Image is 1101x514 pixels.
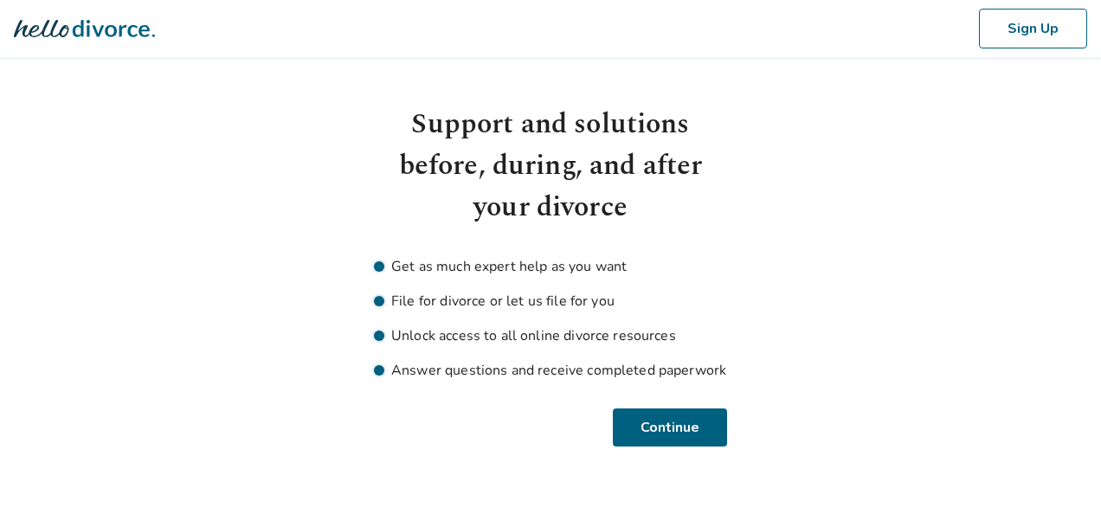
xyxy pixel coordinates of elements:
[615,408,727,447] button: Continue
[374,104,727,228] h1: Support and solutions before, during, and after your divorce
[374,291,727,312] li: File for divorce or let us file for you
[374,325,727,346] li: Unlock access to all online divorce resources
[979,9,1087,48] button: Sign Up
[374,256,727,277] li: Get as much expert help as you want
[374,360,727,381] li: Answer questions and receive completed paperwork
